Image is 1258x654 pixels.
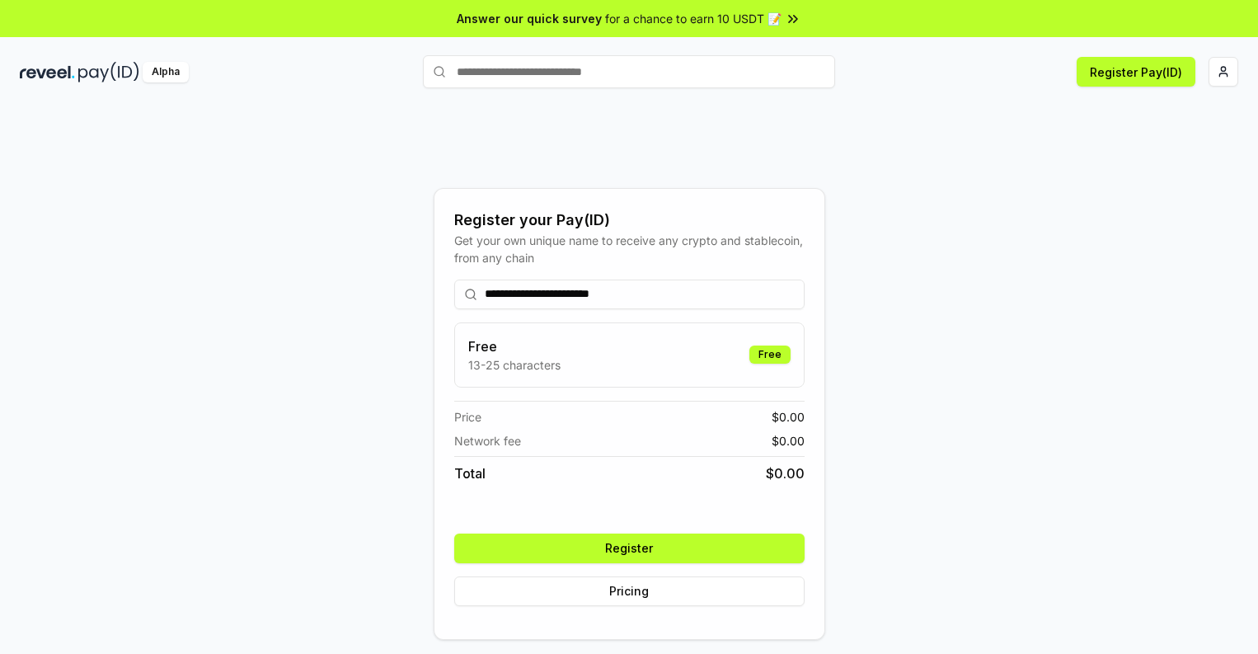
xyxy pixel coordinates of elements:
[454,408,481,426] span: Price
[468,336,561,356] h3: Free
[605,10,782,27] span: for a chance to earn 10 USDT 📝
[454,534,805,563] button: Register
[20,62,75,82] img: reveel_dark
[468,356,561,374] p: 13-25 characters
[772,408,805,426] span: $ 0.00
[454,576,805,606] button: Pricing
[1077,57,1195,87] button: Register Pay(ID)
[457,10,602,27] span: Answer our quick survey
[78,62,139,82] img: pay_id
[454,463,486,483] span: Total
[766,463,805,483] span: $ 0.00
[143,62,189,82] div: Alpha
[749,346,791,364] div: Free
[454,232,805,266] div: Get your own unique name to receive any crypto and stablecoin, from any chain
[772,432,805,449] span: $ 0.00
[454,432,521,449] span: Network fee
[454,209,805,232] div: Register your Pay(ID)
